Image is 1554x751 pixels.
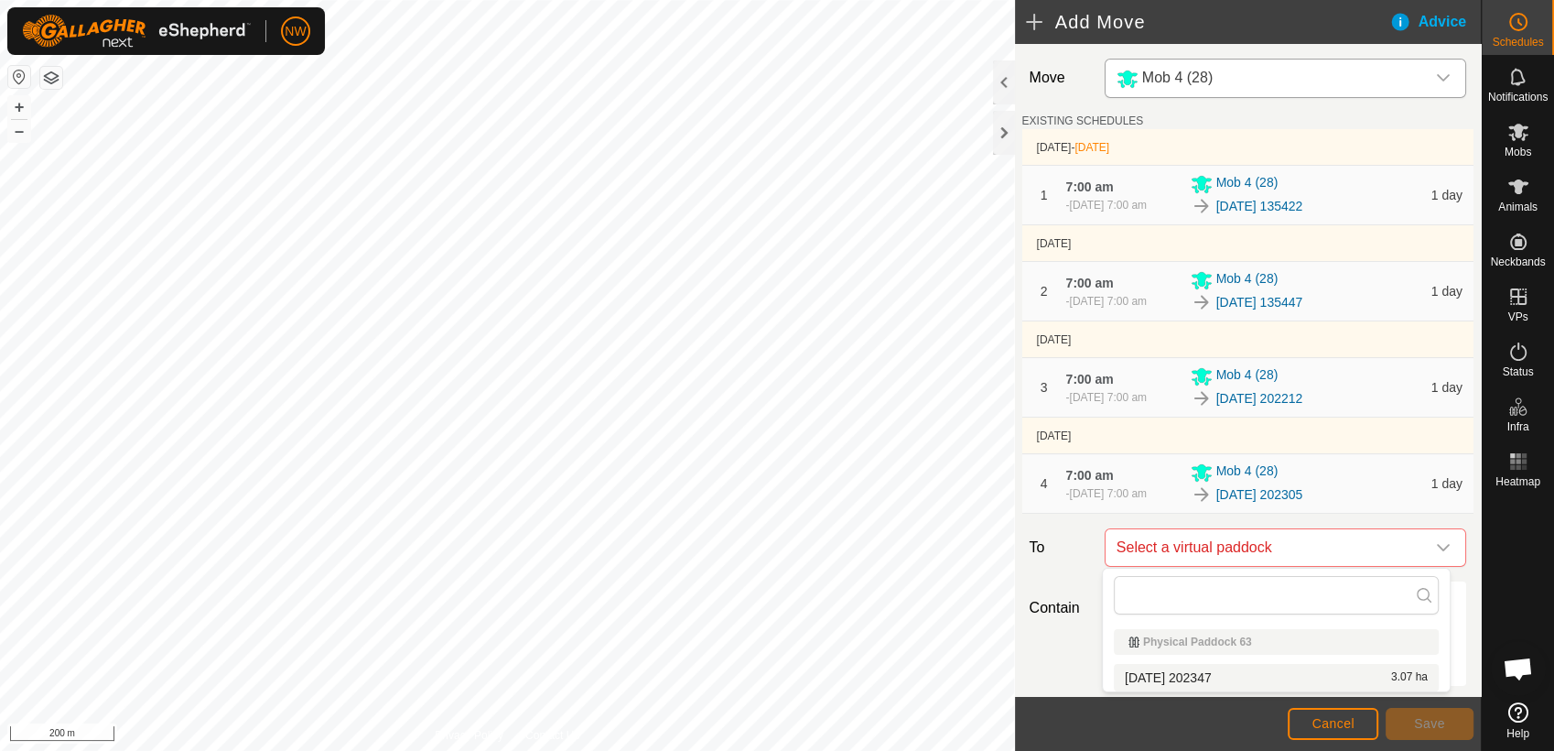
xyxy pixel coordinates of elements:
span: 3.07 ha [1391,671,1428,684]
span: 7:00 am [1066,180,1114,194]
div: Open chat [1491,641,1546,696]
span: [DATE] 7:00 am [1070,295,1147,308]
span: 1 day [1431,476,1462,491]
img: Gallagher Logo [22,15,251,48]
button: Cancel [1288,708,1378,740]
span: Mob 4 [1109,60,1425,97]
label: EXISTING SCHEDULES [1022,113,1144,129]
a: [DATE] 202305 [1216,485,1303,505]
span: Mob 4 (28) [1216,173,1279,195]
span: [DATE] [1037,141,1072,154]
span: 3 [1041,380,1048,395]
div: dropdown trigger [1425,60,1462,97]
span: Mob 4 (28) [1142,70,1213,85]
a: Contact Us [525,727,579,744]
button: – [8,120,30,142]
span: Cancel [1311,716,1354,731]
span: 1 day [1431,380,1462,395]
span: Schedules [1492,37,1543,48]
span: Neckbands [1490,256,1545,267]
a: Help [1482,695,1554,746]
span: Mob 4 (28) [1216,462,1279,484]
span: [DATE] [1074,141,1109,154]
div: dropdown trigger [1425,529,1462,566]
span: 7:00 am [1066,372,1114,386]
div: - [1066,389,1147,406]
div: - [1066,197,1147,213]
span: Mobs [1505,147,1531,158]
span: [DATE] 7:00 am [1070,487,1147,500]
span: NW [285,22,306,41]
span: - [1071,141,1109,154]
button: Reset Map [8,66,30,88]
span: [DATE] 7:00 am [1070,391,1147,404]
span: 2 [1041,284,1048,299]
a: Privacy Policy [435,727,503,744]
ul: Option List [1103,622,1450,691]
span: 7:00 am [1066,276,1114,290]
img: To [1191,195,1213,217]
span: Select a virtual paddock [1109,529,1425,566]
span: Mob 4 (28) [1216,365,1279,387]
span: VPs [1507,311,1527,322]
img: To [1191,484,1213,506]
span: [DATE] [1037,237,1072,250]
div: Advice [1389,11,1481,33]
span: Infra [1506,421,1528,432]
a: [DATE] 202212 [1216,389,1303,408]
span: Mob 4 (28) [1216,269,1279,291]
img: To [1191,291,1213,313]
span: [DATE] 202347 [1125,671,1212,684]
span: Notifications [1488,92,1548,103]
span: Animals [1498,201,1538,212]
button: Map Layers [40,67,62,89]
div: - [1066,293,1147,310]
img: To [1191,387,1213,409]
a: [DATE] 135422 [1216,197,1303,216]
span: Heatmap [1495,476,1540,487]
span: 1 day [1431,188,1462,202]
span: 1 day [1431,284,1462,299]
label: To [1022,528,1097,567]
button: + [8,96,30,118]
span: 4 [1041,476,1048,491]
label: Contain [1022,597,1097,619]
div: - [1066,485,1147,502]
div: Physical Paddock 63 [1128,637,1424,648]
span: [DATE] [1037,333,1072,346]
h2: Add Move [1026,11,1389,33]
label: Move [1022,59,1097,98]
span: 1 [1041,188,1048,202]
span: Save [1414,716,1445,731]
span: [DATE] [1037,430,1072,442]
button: Save [1386,708,1473,740]
span: Status [1502,366,1533,377]
li: 2025-04-22 202347 [1114,664,1439,691]
span: Help [1506,728,1529,739]
span: 7:00 am [1066,468,1114,483]
span: [DATE] 7:00 am [1070,199,1147,212]
a: [DATE] 135447 [1216,293,1303,312]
